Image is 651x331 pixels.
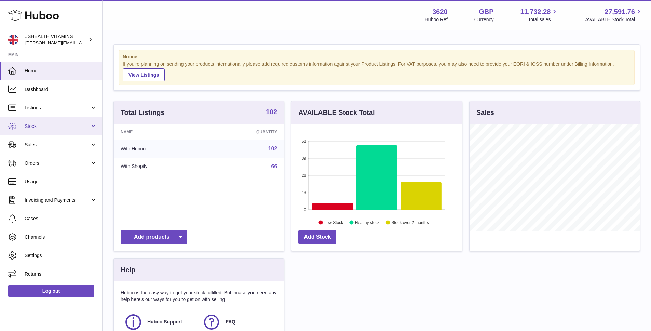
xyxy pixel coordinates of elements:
a: View Listings [123,68,165,81]
text: 0 [304,208,306,212]
span: Dashboard [25,86,97,93]
text: 26 [302,173,306,177]
div: JSHEALTH VITAMINS [25,33,87,46]
a: Add products [121,230,187,244]
span: Listings [25,105,90,111]
text: Low Stock [324,220,343,225]
text: Stock over 2 months [392,220,429,225]
a: Log out [8,285,94,297]
p: Huboo is the easy way to get your stock fulfilled. But incase you need any help here's our ways f... [121,290,277,303]
h3: AVAILABLE Stock Total [298,108,375,117]
span: Returns [25,271,97,277]
a: 66 [271,163,277,169]
strong: 102 [266,108,277,115]
text: 52 [302,139,306,143]
div: If you're planning on sending your products internationally please add required customs informati... [123,61,631,81]
text: 13 [302,190,306,195]
span: 27,591.76 [605,7,635,16]
span: Sales [25,142,90,148]
span: AVAILABLE Stock Total [585,16,643,23]
strong: GBP [479,7,493,16]
td: With Shopify [114,158,206,175]
h3: Help [121,265,135,275]
a: 11,732.28 Total sales [520,7,558,23]
a: 27,591.76 AVAILABLE Stock Total [585,7,643,23]
td: With Huboo [114,140,206,158]
text: Healthy stock [355,220,380,225]
span: Stock [25,123,90,130]
h3: Total Listings [121,108,165,117]
span: Home [25,68,97,74]
a: 102 [268,146,277,151]
h3: Sales [476,108,494,117]
img: francesca@jshealthvitamins.com [8,35,18,45]
strong: Notice [123,54,631,60]
span: Settings [25,252,97,259]
span: Total sales [528,16,558,23]
strong: 3620 [432,7,448,16]
a: Add Stock [298,230,336,244]
span: Cases [25,215,97,222]
span: Orders [25,160,90,167]
text: 39 [302,156,306,160]
div: Currency [474,16,494,23]
span: Usage [25,178,97,185]
span: 11,732.28 [520,7,551,16]
th: Quantity [206,124,284,140]
a: 102 [266,108,277,117]
span: Huboo Support [147,319,182,325]
span: [PERSON_NAME][EMAIL_ADDRESS][DOMAIN_NAME] [25,40,137,45]
div: Huboo Ref [425,16,448,23]
span: Channels [25,234,97,240]
span: FAQ [226,319,235,325]
th: Name [114,124,206,140]
span: Invoicing and Payments [25,197,90,203]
